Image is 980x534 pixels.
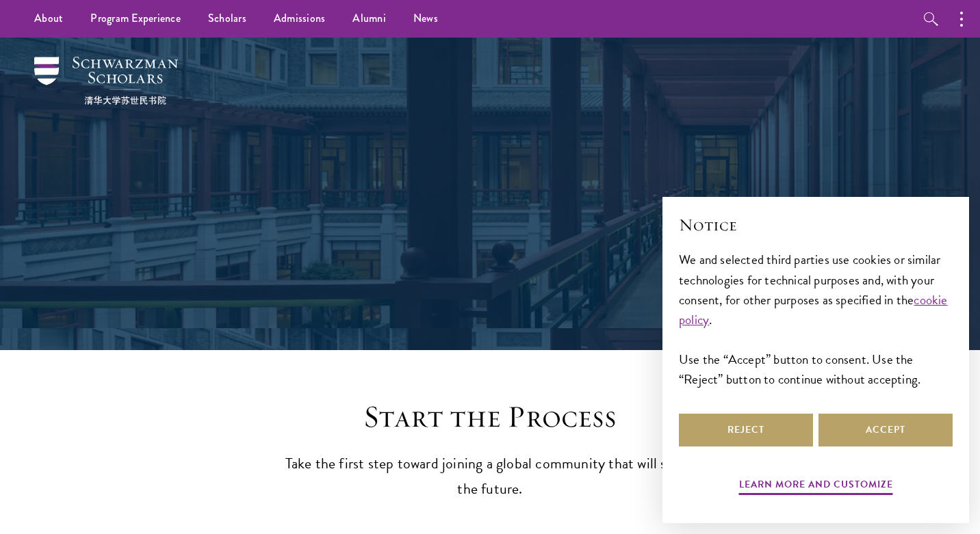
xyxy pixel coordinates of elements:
[679,290,948,330] a: cookie policy
[34,57,178,105] img: Schwarzman Scholars
[739,476,893,497] button: Learn more and customize
[679,213,953,237] h2: Notice
[679,414,813,446] button: Reject
[278,451,702,502] p: Take the first step toward joining a global community that will shape the future.
[278,398,702,436] h2: Start the Process
[679,250,953,388] div: We and selected third parties use cookies or similar technologies for technical purposes and, wit...
[818,414,953,446] button: Accept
